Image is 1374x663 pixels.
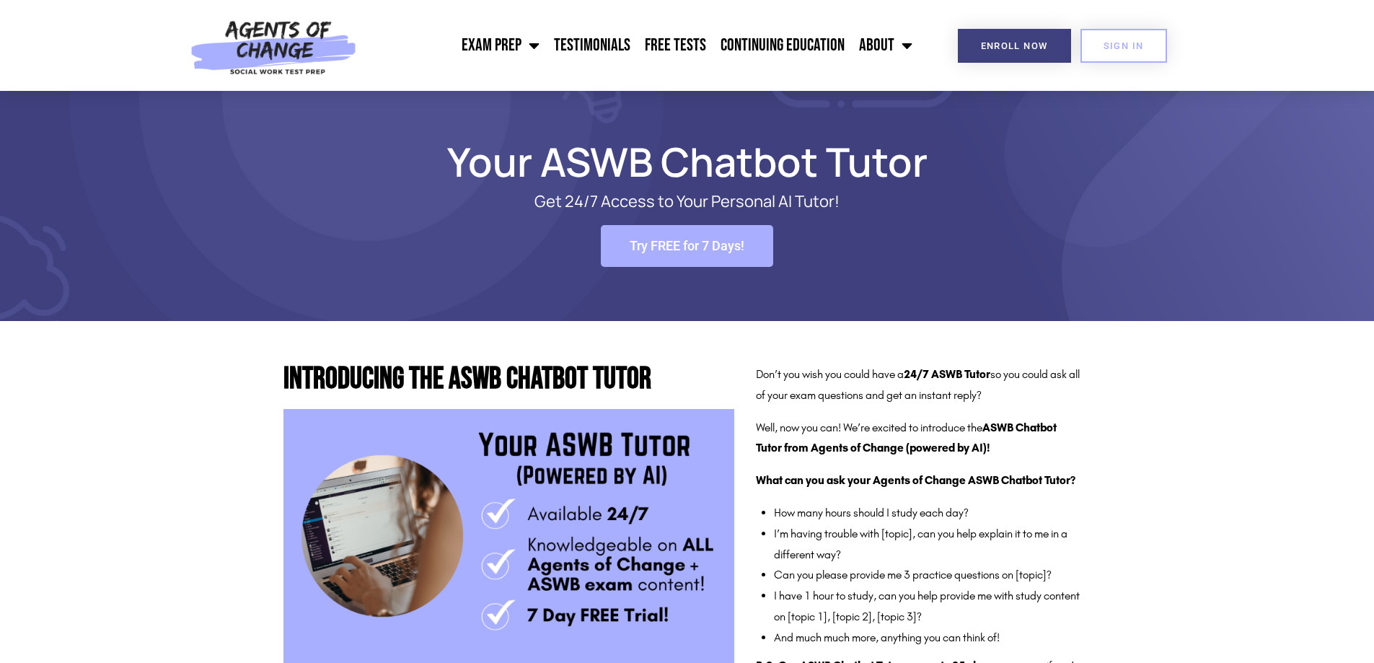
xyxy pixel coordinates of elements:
[334,193,1041,211] p: Get 24/7 Access to Your Personal AI Tutor!
[630,240,744,253] span: Try FREE for 7 Days!
[852,27,920,63] a: About
[756,473,1075,487] strong: What can you ask your Agents of Change ASWB Chatbot Tutor?
[774,524,1083,566] li: I’m having trouble with [topic], can you help explain it to me in a different way?
[756,421,1057,455] b: ASWB Chatbot Tutor from Agents of Change (powered by AI)!
[1080,29,1167,63] a: SIGN IN
[774,565,1083,586] li: Can you please provide me 3 practice questions on [topic]?
[283,364,734,395] h2: Introducing the ASWB Chatbot Tutor
[601,225,773,267] a: Try FREE for 7 Days!
[774,628,1083,649] li: And much much more, anything you can think of!
[981,41,1048,51] span: Enroll Now
[756,418,1083,460] p: Well, now you can! We’re excited to introduce the
[276,145,1098,178] h1: Your ASWB Chatbot Tutor
[774,503,1083,524] li: How many hours should I study each day?
[1104,41,1144,51] span: SIGN IN
[904,367,990,381] strong: 24/7 ASWB Tutor
[454,27,547,63] a: Exam Prep
[756,364,1083,406] p: Don’t you wish you could have a so you could ask all of your exam questions and get an instant re...
[547,27,638,63] a: Testimonials
[958,29,1071,63] a: Enroll Now
[638,27,713,63] a: Free Tests
[364,27,920,63] nav: Menu
[713,27,852,63] a: Continuing Education
[774,586,1083,628] li: I have 1 hour to study, can you help provide me with study content on [topic 1], [topic 2], [topi...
